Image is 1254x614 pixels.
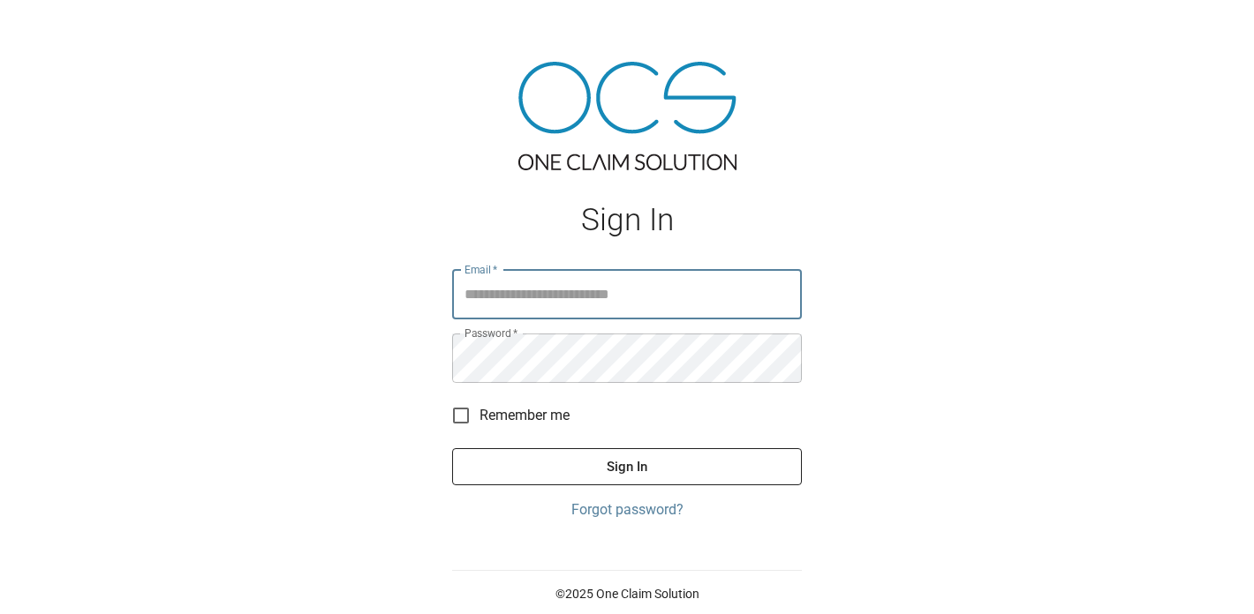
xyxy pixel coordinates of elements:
span: Remember me [480,405,570,426]
img: ocs-logo-white-transparent.png [21,11,92,46]
h1: Sign In [452,202,802,238]
p: © 2025 One Claim Solution [452,585,802,603]
label: Email [465,262,498,277]
img: ocs-logo-tra.png [518,62,737,170]
label: Password [465,326,517,341]
button: Sign In [452,448,802,485]
a: Forgot password? [452,499,802,520]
